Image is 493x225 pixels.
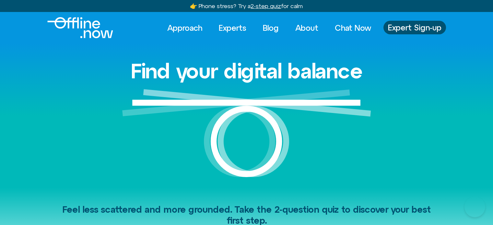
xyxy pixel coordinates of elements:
a: 👉 Phone stress? Try a2-step quizfor calm [190,3,303,9]
a: Expert Sign-up [383,21,446,34]
a: Experts [213,21,252,35]
nav: Menu [161,21,377,35]
iframe: Botpress [464,197,485,217]
div: Logo [47,17,102,38]
a: About [289,21,324,35]
h1: Find your digital balance [131,60,363,82]
span: Expert Sign-up [388,23,441,32]
u: 2-step quiz [251,3,281,9]
img: Graphic of a white circle with a white line balancing on top to represent balance. [122,89,371,188]
a: Blog [257,21,285,35]
a: Approach [161,21,208,35]
img: Offline.Now logo in white. Text of the words offline.now with a line going through the "O" [47,17,113,38]
a: Chat Now [329,21,377,35]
